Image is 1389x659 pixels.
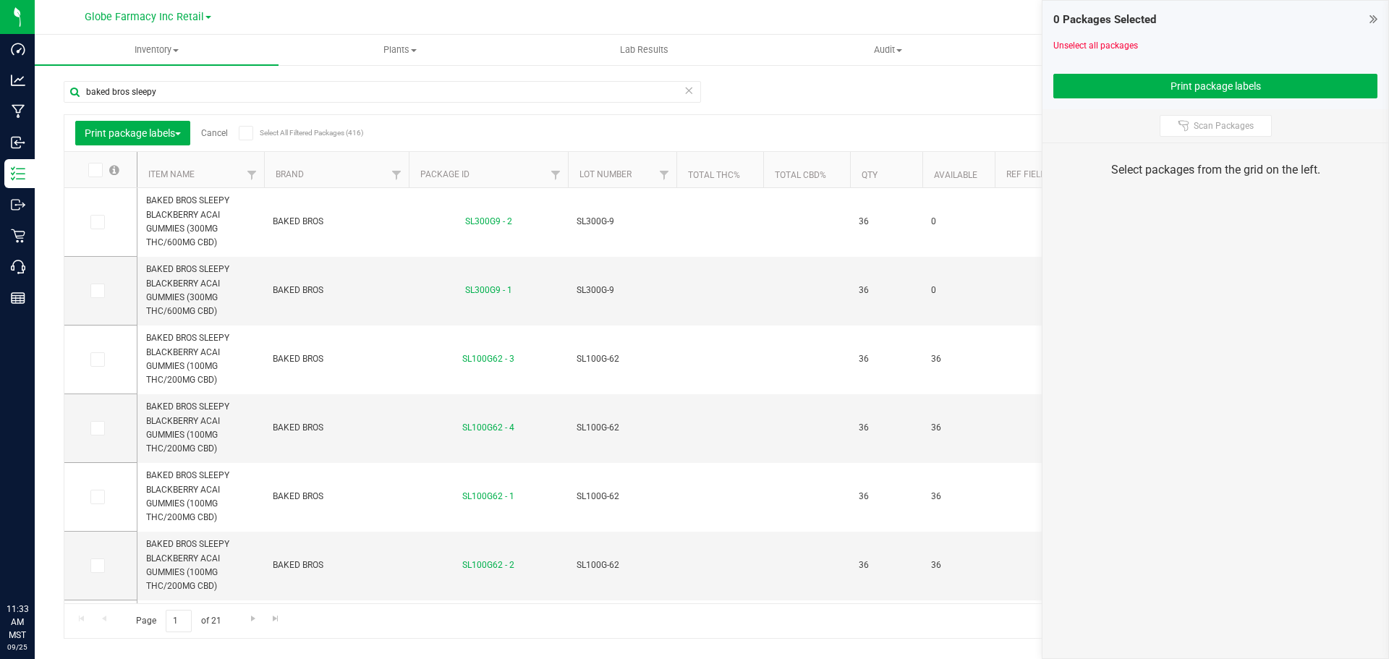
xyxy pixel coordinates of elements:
[767,43,1009,56] span: Audit
[931,558,986,572] span: 36
[577,558,668,572] span: SL100G-62
[859,490,914,503] span: 36
[260,129,332,137] span: Select All Filtered Packages (416)
[577,352,668,366] span: SL100G-62
[11,73,25,88] inline-svg: Analytics
[273,215,400,229] span: BAKED BROS
[266,610,286,629] a: Go to the last page
[146,537,255,593] span: BAKED BROS SLEEPY BLACKBERRY ACAI GUMMIES (100MG THC/200MG CBD)
[85,11,204,23] span: Globe Farmacy Inc Retail
[35,43,279,56] span: Inventory
[7,603,28,642] p: 11:33 AM MST
[273,352,400,366] span: BAKED BROS
[35,35,279,65] a: Inventory
[146,400,255,456] span: BAKED BROS SLEEPY BLACKBERRY ACAI GUMMIES (100MG THC/200MG CBD)
[11,166,25,181] inline-svg: Inventory
[148,169,195,179] a: Item Name
[462,491,514,501] a: SL100G62 - 1
[931,421,986,435] span: 36
[11,291,25,305] inline-svg: Reports
[1061,161,1370,179] div: Select packages from the grid on the left.
[124,610,233,632] span: Page of 21
[166,610,192,632] input: 1
[462,354,514,364] a: SL100G62 - 3
[934,170,977,180] a: Available
[577,421,668,435] span: SL100G-62
[14,543,58,587] iframe: Resource center
[64,81,701,103] input: Search Package ID, Item Name, SKU, Lot or Part Number...
[146,263,255,318] span: BAKED BROS SLEEPY BLACKBERRY ACAI GUMMIES (300MG THC/600MG CBD)
[859,284,914,297] span: 36
[11,229,25,243] inline-svg: Retail
[653,163,676,187] a: Filter
[1006,169,1053,179] a: Ref Field 1
[242,610,263,629] a: Go to the next page
[273,421,400,435] span: BAKED BROS
[544,163,568,187] a: Filter
[684,81,694,100] span: Clear
[11,104,25,119] inline-svg: Manufacturing
[1053,41,1138,51] a: Unselect all packages
[766,35,1010,65] a: Audit
[775,170,826,180] a: Total CBD%
[522,35,766,65] a: Lab Results
[201,128,228,138] a: Cancel
[146,194,255,250] span: BAKED BROS SLEEPY BLACKBERRY ACAI GUMMIES (300MG THC/600MG CBD)
[1053,74,1377,98] button: Print package labels
[1194,120,1254,132] span: Scan Packages
[109,165,119,175] span: Select all records on this page
[279,35,522,65] a: Plants
[462,560,514,570] a: SL100G62 - 2
[146,469,255,524] span: BAKED BROS SLEEPY BLACKBERRY ACAI GUMMIES (100MG THC/200MG CBD)
[859,352,914,366] span: 36
[862,170,878,180] a: Qty
[7,642,28,652] p: 09/25
[859,215,914,229] span: 36
[931,352,986,366] span: 36
[462,422,514,433] a: SL100G62 - 4
[577,215,668,229] span: SL300G-9
[11,260,25,274] inline-svg: Call Center
[931,490,986,503] span: 36
[273,284,400,297] span: BAKED BROS
[385,163,409,187] a: Filter
[279,43,522,56] span: Plants
[11,135,25,150] inline-svg: Inbound
[1160,115,1272,137] button: Scan Packages
[577,284,668,297] span: SL300G-9
[240,163,264,187] a: Filter
[859,558,914,572] span: 36
[859,421,914,435] span: 36
[273,558,400,572] span: BAKED BROS
[579,169,632,179] a: Lot Number
[577,490,668,503] span: SL100G-62
[273,490,400,503] span: BAKED BROS
[85,127,181,139] span: Print package labels
[1010,35,1254,65] a: Inventory Counts
[600,43,688,56] span: Lab Results
[276,169,304,179] a: Brand
[75,121,190,145] button: Print package labels
[11,197,25,212] inline-svg: Outbound
[146,331,255,387] span: BAKED BROS SLEEPY BLACKBERRY ACAI GUMMIES (100MG THC/200MG CBD)
[465,216,512,226] a: SL300G9 - 2
[931,215,986,229] span: 0
[465,285,512,295] a: SL300G9 - 1
[931,284,986,297] span: 0
[688,170,740,180] a: Total THC%
[11,42,25,56] inline-svg: Dashboard
[420,169,470,179] a: Package ID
